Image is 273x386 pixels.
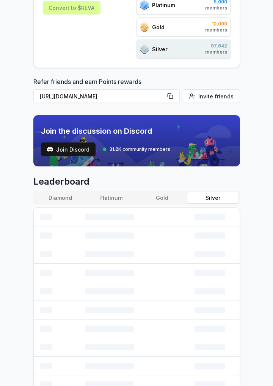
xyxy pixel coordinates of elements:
[33,176,240,188] span: Leaderboard
[33,89,180,103] button: [URL][DOMAIN_NAME]
[152,1,175,9] span: Platinum
[183,89,240,103] button: Invite friends
[205,27,227,33] span: members
[205,49,227,55] span: members
[205,43,227,49] span: 97,642
[33,77,240,106] div: Refer friends and earn Points rewards
[109,146,170,152] span: 31.2K community members
[41,126,170,136] span: Join the discussion on Discord
[140,22,149,32] img: ranks_icon
[187,192,238,203] button: Silver
[35,192,86,203] button: Diamond
[41,142,96,156] a: testJoin Discord
[198,92,234,100] span: Invite friends
[41,142,96,156] button: Join Discord
[205,21,227,27] span: 10,000
[152,45,168,53] span: Silver
[136,192,187,203] button: Gold
[47,146,53,152] img: test
[152,23,165,31] span: Gold
[140,44,149,54] img: ranks_icon
[33,115,240,166] img: discord_banner
[205,5,227,11] span: members
[86,192,136,203] button: Platinum
[56,146,89,153] span: Join Discord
